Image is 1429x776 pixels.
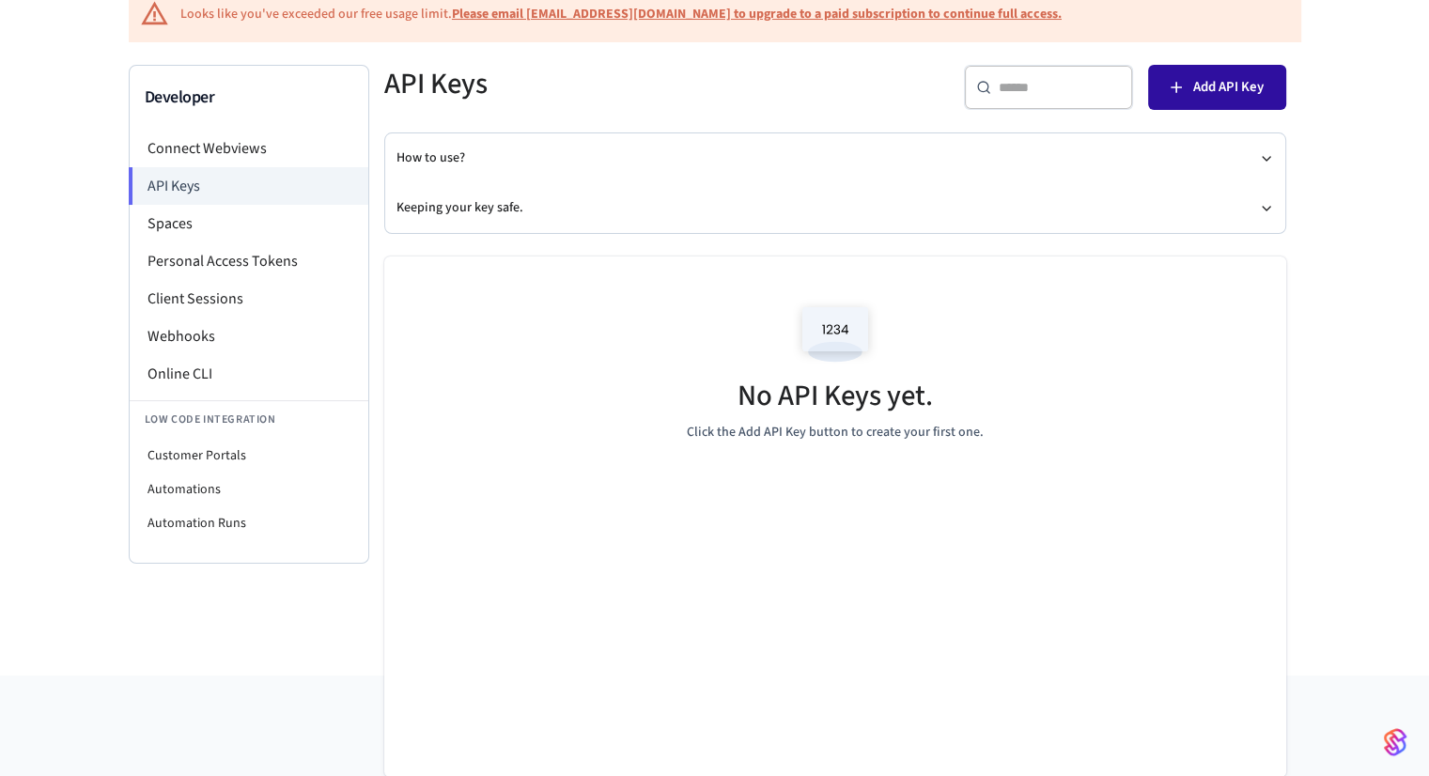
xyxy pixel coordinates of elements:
button: Keeping your key safe. [396,183,1274,233]
p: Click the Add API Key button to create your first one. [687,423,984,442]
div: Looks like you've exceeded our free usage limit. [180,5,1062,24]
li: Webhooks [130,318,368,355]
li: Customer Portals [130,439,368,473]
h3: Developer [145,85,353,111]
img: Access Codes Empty State [793,294,878,374]
li: Personal Access Tokens [130,242,368,280]
h5: API Keys [384,65,824,103]
li: Spaces [130,205,368,242]
li: Low Code Integration [130,400,368,439]
img: SeamLogoGradient.69752ec5.svg [1384,727,1406,757]
a: Please email [EMAIL_ADDRESS][DOMAIN_NAME] to upgrade to a paid subscription to continue full access. [452,5,1062,23]
span: Add API Key [1193,75,1264,100]
h5: No API Keys yet. [738,377,933,415]
button: How to use? [396,133,1274,183]
li: Online CLI [130,355,368,393]
li: Client Sessions [130,280,368,318]
li: Connect Webviews [130,130,368,167]
li: Automation Runs [130,506,368,540]
button: Add API Key [1148,65,1286,110]
li: API Keys [129,167,368,205]
li: Automations [130,473,368,506]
